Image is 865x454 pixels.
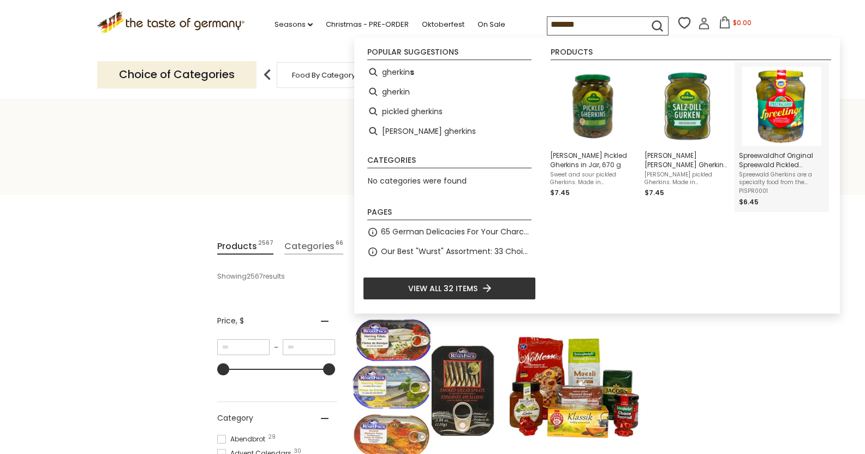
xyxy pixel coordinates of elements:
li: Categories [367,156,532,168]
li: Spreewaldhof Original Spreewald Pickled Gherkins in Jar - 24.4 oz. [735,62,829,212]
span: Sweet and sour pickled Gherkins. Made in [GEOGRAPHIC_DATA] by [PERSON_NAME], a vegetable and frui... [550,171,636,186]
span: PISPR0001 [739,187,825,195]
input: Maximum value [283,339,335,355]
a: Oktoberfest [422,19,464,31]
li: 65 German Delicacies For Your Charcuterie Board [363,222,536,242]
li: Our Best "Wurst" Assortment: 33 Choices For The Grillabend [363,242,536,262]
span: No categories were found [368,175,467,186]
a: Our Best "Wurst" Assortment: 33 Choices For The Grillabend [381,245,532,258]
img: Kuehne Salz-Dill Gherkins Jar [648,67,727,146]
li: pickled gherkins [363,102,536,121]
a: 65 German Delicacies For Your Charcuterie Board [381,226,532,238]
li: Popular suggestions [367,48,532,60]
span: $7.45 [645,188,664,197]
li: salz-dill gherkins [363,121,536,141]
span: Spreewald Gherkins are a specialty food from the [GEOGRAPHIC_DATA] region of [GEOGRAPHIC_DATA], l... [739,171,825,186]
span: Category [217,412,253,424]
span: 66 [336,239,343,253]
img: Kuehne Pickled Gherkins [553,67,633,146]
a: Seasons [275,19,313,31]
li: Kuehne Salz-Dill Gherkins in Jar, 650 g [640,62,735,212]
span: $7.45 [550,188,570,197]
span: $0.00 [733,18,751,27]
li: View all 32 items [363,277,536,300]
h1: Search results [34,149,831,173]
span: – [270,343,283,352]
li: gherkins [363,62,536,82]
span: Spreewaldhof Original Spreewald Pickled Gherkins in Jar - 24.4 oz. [739,151,825,169]
b: s [410,66,414,79]
img: previous arrow [256,64,278,86]
span: [PERSON_NAME] pickled Gherkins. Made in [GEOGRAPHIC_DATA] by [PERSON_NAME], a vegetable and fruit... [645,171,730,186]
span: Abendbrot [217,434,269,444]
a: Christmas - PRE-ORDER [326,19,409,31]
a: Kuehne Pickled Gherkins[PERSON_NAME] Pickled Gherkins in Jar, 670 gSweet and sour pickled Gherkin... [550,67,636,208]
div: Showing results [217,267,482,286]
span: [PERSON_NAME] Pickled Gherkins in Jar, 670 g [550,151,636,169]
span: , $ [236,315,244,326]
li: gherkin [363,82,536,102]
div: Instant Search Results [354,38,840,313]
span: Price [217,315,244,327]
li: Kuehne Pickled Gherkins in Jar, 670 g [546,62,640,212]
span: View all 32 items [408,282,478,294]
button: $0.00 [712,16,759,33]
li: Products [551,48,831,60]
span: 29 [268,434,276,440]
span: 2567 [258,239,273,253]
a: On Sale [478,19,505,31]
span: 30 [294,449,301,454]
p: Choice of Categories [97,61,256,88]
a: View Products Tab [217,239,273,255]
span: $6.45 [739,197,759,207]
a: View Categories Tab [284,239,343,255]
a: Food By Category [292,71,355,79]
span: [PERSON_NAME] [PERSON_NAME] Gherkins in Jar, 650 g [645,151,730,169]
input: Minimum value [217,339,270,355]
a: Kuehne Salz-Dill Gherkins Jar[PERSON_NAME] [PERSON_NAME] Gherkins in Jar, 650 g[PERSON_NAME] pick... [645,67,730,208]
a: Spreewaldhof Original Spreewald Pickled Gherkins in Jar - 24.4 oz.Spreewald Gherkins are a specia... [739,67,825,208]
li: Pages [367,208,532,220]
b: 2567 [247,272,263,281]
